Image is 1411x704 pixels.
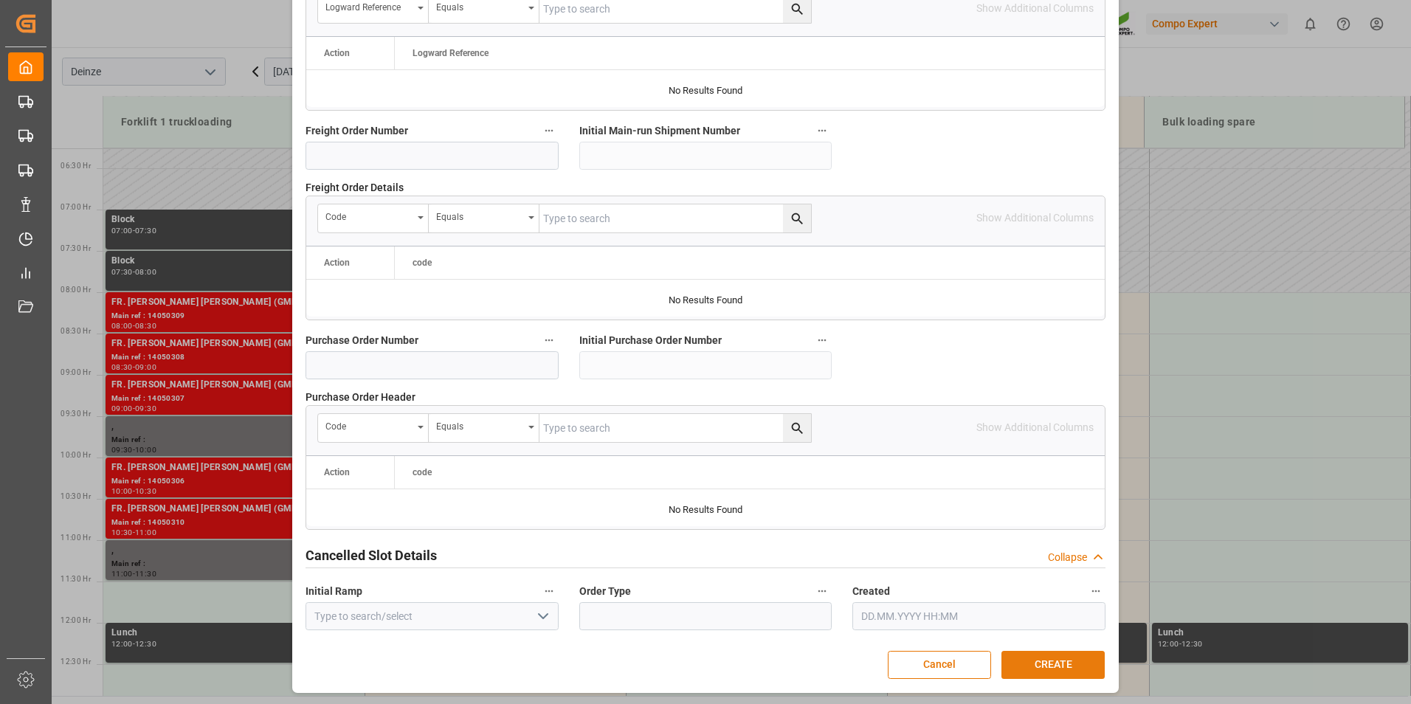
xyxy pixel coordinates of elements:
button: Created [1086,582,1105,601]
span: Initial Ramp [306,584,362,599]
input: Type to search [539,414,811,442]
button: open menu [429,414,539,442]
button: open menu [318,204,429,232]
button: Initial Main-run Shipment Number [813,121,832,140]
button: Cancel [888,651,991,679]
span: Logward Reference [413,48,489,58]
div: code [325,207,413,224]
span: Created [852,584,890,599]
span: code [413,467,432,477]
span: Purchase Order Header [306,390,415,405]
span: Order Type [579,584,631,599]
div: Equals [436,207,523,224]
div: Equals [436,416,523,433]
input: Type to search/select [306,602,559,630]
button: open menu [531,605,553,628]
button: Order Type [813,582,832,601]
input: DD.MM.YYYY HH:MM [852,602,1105,630]
div: Action [324,467,350,477]
button: search button [783,414,811,442]
button: CREATE [1001,651,1105,679]
button: Initial Purchase Order Number [813,331,832,350]
button: Freight Order Number [539,121,559,140]
span: Initial Main-run Shipment Number [579,123,740,139]
button: open menu [318,414,429,442]
div: Action [324,48,350,58]
span: Freight Order Details [306,180,404,196]
input: Type to search [539,204,811,232]
div: code [325,416,413,433]
h2: Cancelled Slot Details [306,545,437,565]
div: Collapse [1048,550,1087,565]
button: open menu [429,204,539,232]
div: Action [324,258,350,268]
span: Purchase Order Number [306,333,418,348]
span: Initial Purchase Order Number [579,333,722,348]
button: Purchase Order Number [539,331,559,350]
span: Freight Order Number [306,123,408,139]
button: search button [783,204,811,232]
button: Initial Ramp [539,582,559,601]
span: code [413,258,432,268]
